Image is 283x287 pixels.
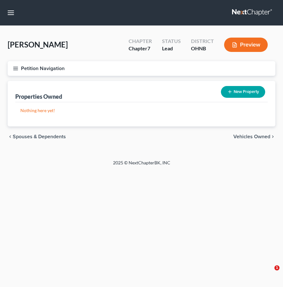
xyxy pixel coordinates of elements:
span: Spouses & Dependents [13,134,66,139]
div: OHNB [191,45,214,52]
button: chevron_left Spouses & Dependents [8,134,66,139]
div: Chapter [129,38,152,45]
div: Properties Owned [15,93,62,100]
span: 7 [147,45,150,51]
div: Status [162,38,181,45]
i: chevron_right [270,134,275,139]
p: Nothing here yet! [20,107,263,114]
iframe: Intercom live chat [261,265,277,281]
button: New Property [221,86,265,98]
button: Petition Navigation [8,61,275,76]
span: 1 [274,265,279,270]
div: 2025 © NextChapterBK, INC [27,160,256,171]
span: [PERSON_NAME] [8,40,68,49]
i: chevron_left [8,134,13,139]
div: Chapter [129,45,152,52]
div: Lead [162,45,181,52]
button: Vehicles Owned chevron_right [233,134,275,139]
div: District [191,38,214,45]
button: Preview [224,38,268,52]
span: Vehicles Owned [233,134,270,139]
